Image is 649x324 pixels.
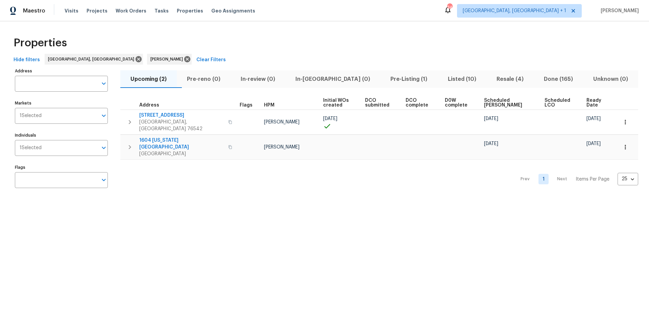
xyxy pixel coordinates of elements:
a: Goto page 1 [538,174,549,184]
span: [PERSON_NAME] [264,145,299,149]
span: [DATE] [586,141,601,146]
span: Maestro [23,7,45,14]
span: Visits [65,7,78,14]
label: Address [15,69,108,73]
button: Open [99,143,109,153]
p: Items Per Page [576,176,609,183]
span: [DATE] [484,116,498,121]
span: [DATE] [484,141,498,146]
span: Pre-Listing (1) [384,74,433,84]
label: Individuals [15,133,108,137]
span: [GEOGRAPHIC_DATA] [139,151,224,157]
span: Resale (4) [490,74,530,84]
label: Flags [15,165,108,169]
div: [GEOGRAPHIC_DATA], [GEOGRAPHIC_DATA] [45,54,143,65]
span: Unknown (0) [587,74,634,84]
span: Flags [240,103,253,108]
div: [PERSON_NAME] [147,54,192,65]
span: [PERSON_NAME] [150,56,186,63]
span: 1604 [US_STATE][GEOGRAPHIC_DATA] [139,137,224,151]
span: [DATE] [586,116,601,121]
div: 34 [447,4,452,11]
span: [GEOGRAPHIC_DATA], [GEOGRAPHIC_DATA] + 1 [463,7,566,14]
span: Hide filters [14,56,40,64]
nav: Pagination Navigation [514,164,638,195]
span: Scheduled LCO [545,98,575,108]
span: Work Orders [116,7,146,14]
label: Markets [15,101,108,105]
span: [PERSON_NAME] [598,7,639,14]
span: DCO complete [406,98,433,108]
span: Address [139,103,159,108]
span: DCO submitted [365,98,394,108]
span: Properties [177,7,203,14]
span: Clear Filters [196,56,226,64]
span: [GEOGRAPHIC_DATA], [GEOGRAPHIC_DATA] [48,56,137,63]
button: Clear Filters [194,54,229,66]
span: D0W complete [445,98,473,108]
span: Projects [87,7,107,14]
span: Done (165) [538,74,579,84]
span: Ready Date [586,98,606,108]
button: Hide filters [11,54,43,66]
span: [STREET_ADDRESS] [139,112,224,119]
span: Initial WOs created [323,98,353,108]
span: Pre-reno (0) [181,74,226,84]
span: Upcoming (2) [124,74,173,84]
span: Listed (10) [442,74,482,84]
span: In-review (0) [235,74,281,84]
button: Open [99,79,109,88]
span: Properties [14,40,67,46]
span: 1 Selected [20,113,42,119]
span: Scheduled [PERSON_NAME] [484,98,533,108]
span: 1 Selected [20,145,42,151]
span: Geo Assignments [211,7,255,14]
span: HPM [264,103,274,108]
div: 25 [618,170,638,188]
span: In-[GEOGRAPHIC_DATA] (0) [289,74,376,84]
span: [GEOGRAPHIC_DATA], [GEOGRAPHIC_DATA] 76542 [139,119,224,132]
span: [DATE] [323,116,337,121]
button: Open [99,111,109,120]
span: [PERSON_NAME] [264,120,299,124]
button: Open [99,175,109,185]
span: Tasks [154,8,169,13]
